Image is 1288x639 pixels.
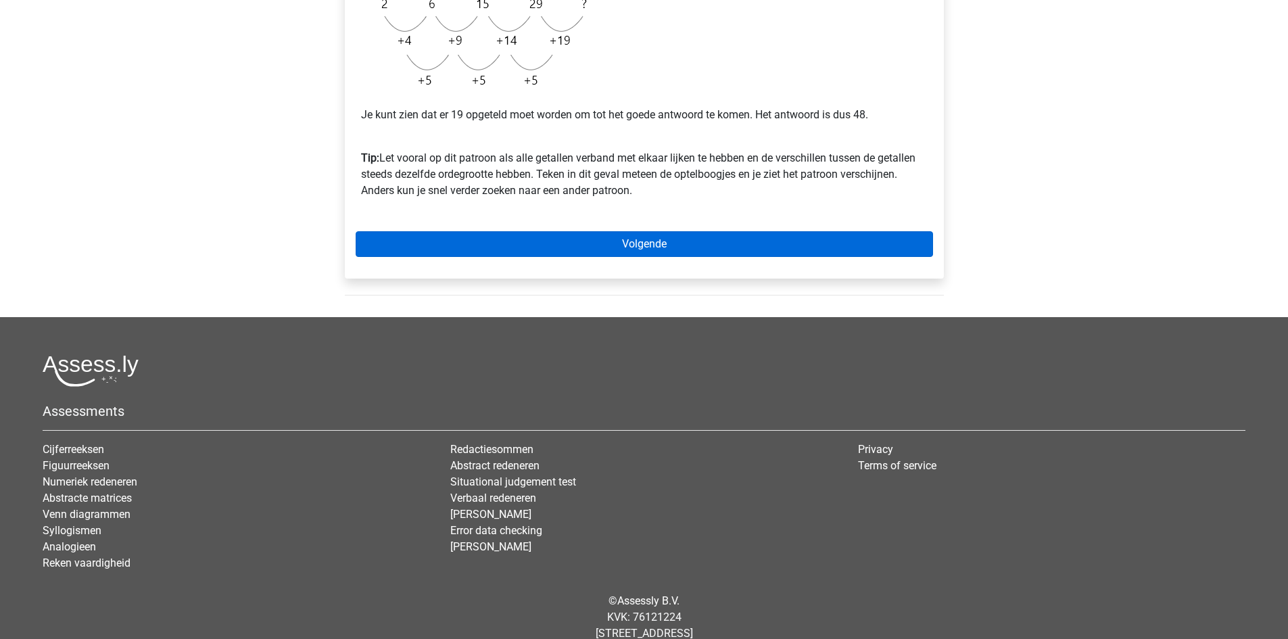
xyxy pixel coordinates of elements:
[361,151,379,164] b: Tip:
[43,557,130,569] a: Reken vaardigheid
[450,443,533,456] a: Redactiesommen
[43,459,110,472] a: Figuurreeksen
[43,475,137,488] a: Numeriek redeneren
[43,540,96,553] a: Analogieen
[361,107,928,123] p: Je kunt zien dat er 19 opgeteld moet worden om tot het goede antwoord te komen. Het antwoord is d...
[617,594,679,607] a: Assessly B.V.
[43,508,130,521] a: Venn diagrammen
[450,508,531,521] a: [PERSON_NAME]
[43,403,1245,419] h5: Assessments
[450,459,540,472] a: Abstract redeneren
[450,492,536,504] a: Verbaal redeneren
[450,540,531,553] a: [PERSON_NAME]
[43,492,132,504] a: Abstracte matrices
[43,355,139,387] img: Assessly logo
[361,134,928,199] p: Let vooral op dit patroon als alle getallen verband met elkaar lijken te hebben en de verschillen...
[450,524,542,537] a: Error data checking
[858,459,936,472] a: Terms of service
[858,443,893,456] a: Privacy
[450,475,576,488] a: Situational judgement test
[43,443,104,456] a: Cijferreeksen
[43,524,101,537] a: Syllogismen
[356,231,933,257] a: Volgende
